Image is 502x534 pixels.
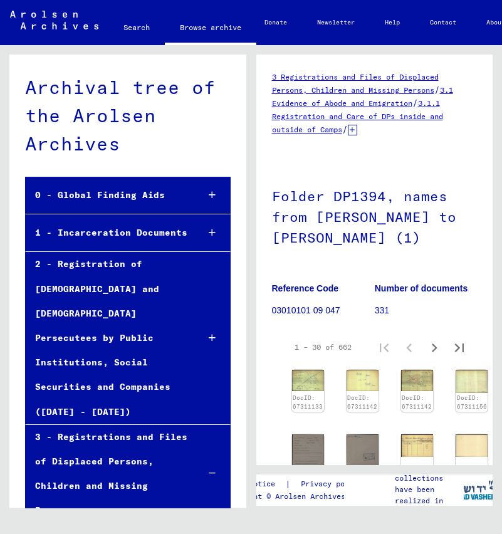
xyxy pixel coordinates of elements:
p: Copyright © Arolsen Archives, 2021 [222,491,377,502]
img: yv_logo.png [454,474,501,505]
img: 002.jpg [456,434,488,457]
img: 002.jpg [347,434,379,479]
a: 3 Registrations and Files of Displaced Persons, Children and Missing Persons [272,72,439,95]
div: 0 - Global Finding Aids [26,183,189,207]
a: Contact [415,8,471,38]
img: 001.jpg [401,434,433,457]
img: 001.jpg [292,434,324,479]
p: 03010101 09 047 [272,304,374,317]
div: 1 – 30 of 662 [295,342,352,353]
a: 3.1.1 Registration and Care of DPs inside and outside of Camps [272,98,443,134]
a: DocID: 67311133 [293,394,323,410]
p: have been realized in partnership with [395,484,463,529]
img: 002.jpg [456,370,488,393]
div: 1 - Incarceration Documents [26,221,189,245]
a: DocID: 67311142 [402,394,432,410]
a: Newsletter [302,8,370,38]
button: Next page [422,335,447,360]
p: 331 [375,304,477,317]
a: Donate [249,8,302,38]
b: Reference Code [272,283,339,293]
a: Search [108,13,165,43]
div: 2 - Registration of [DEMOGRAPHIC_DATA] and [DEMOGRAPHIC_DATA] Persecutees by Public Institutions,... [26,252,189,424]
img: Arolsen_neg.svg [10,11,98,29]
span: / [434,84,440,95]
img: 002.jpg [292,370,324,391]
span: / [342,123,348,135]
img: 001.jpg [347,370,379,391]
div: Archival tree of the Arolsen Archives [25,73,231,158]
img: 002.jpg [401,370,433,391]
button: Last page [447,335,472,360]
span: / [412,97,418,108]
a: DocID: 67311156 [457,394,487,410]
div: 3 - Registrations and Files of Displaced Persons, Children and Missing Persons [26,425,189,523]
a: Help [370,8,415,38]
div: | [222,478,377,491]
a: Privacy policy [291,478,377,491]
a: Browse archive [165,13,256,45]
b: Number of documents [375,283,468,293]
button: Previous page [397,335,422,360]
h1: Folder DP1394, names from [PERSON_NAME] to [PERSON_NAME] (1) [272,167,478,264]
a: DocID: 67311142 [347,394,377,410]
button: First page [372,335,397,360]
